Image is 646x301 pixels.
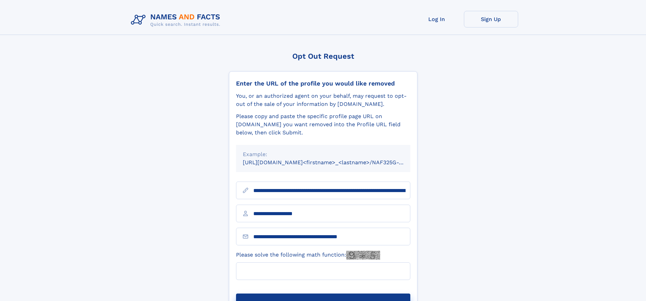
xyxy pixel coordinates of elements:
[464,11,518,27] a: Sign Up
[236,112,410,137] div: Please copy and paste the specific profile page URL on [DOMAIN_NAME] you want removed into the Pr...
[410,11,464,27] a: Log In
[236,92,410,108] div: You, or an authorized agent on your behalf, may request to opt-out of the sale of your informatio...
[236,251,380,260] label: Please solve the following math function:
[243,159,423,166] small: [URL][DOMAIN_NAME]<firstname>_<lastname>/NAF325G-xxxxxxxx
[236,80,410,87] div: Enter the URL of the profile you would like removed
[229,52,417,60] div: Opt Out Request
[128,11,226,29] img: Logo Names and Facts
[243,150,404,158] div: Example:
